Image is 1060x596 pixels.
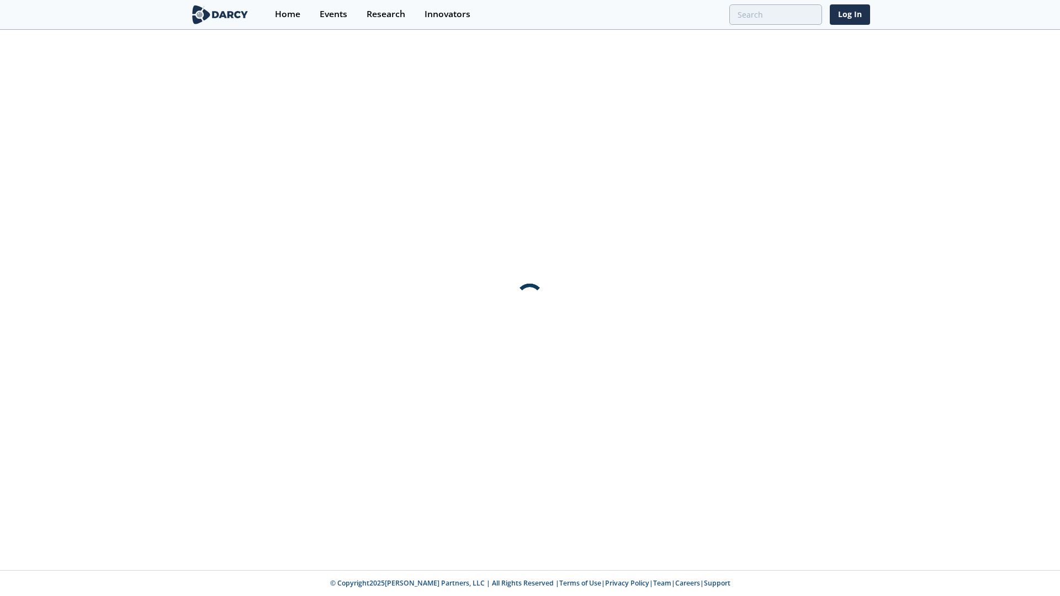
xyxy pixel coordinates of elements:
a: Careers [675,578,700,588]
a: Privacy Policy [605,578,649,588]
a: Terms of Use [559,578,601,588]
p: © Copyright 2025 [PERSON_NAME] Partners, LLC | All Rights Reserved | | | | | [121,578,939,588]
div: Research [367,10,405,19]
div: Events [320,10,347,19]
input: Advanced Search [729,4,822,25]
img: logo-wide.svg [190,5,250,24]
div: Innovators [425,10,470,19]
div: Home [275,10,300,19]
a: Support [704,578,730,588]
a: Log In [830,4,870,25]
a: Team [653,578,671,588]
